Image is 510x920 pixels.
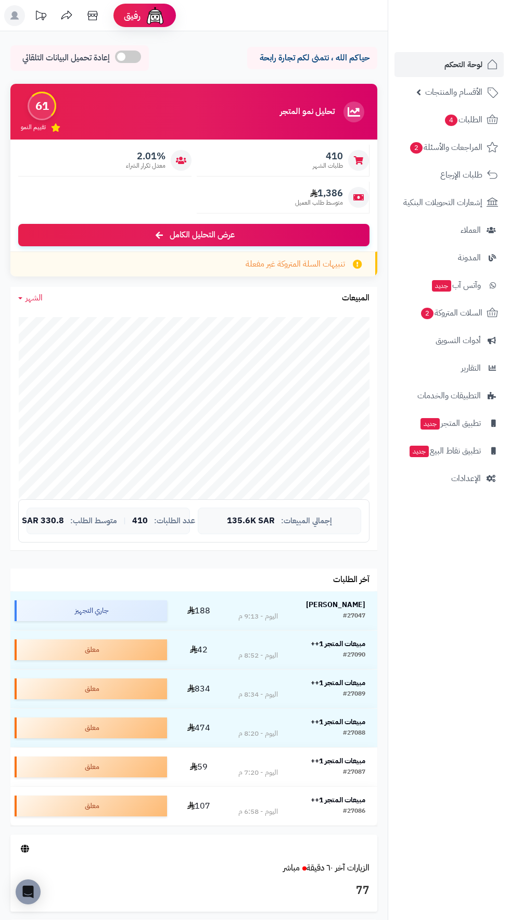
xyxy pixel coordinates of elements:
[280,107,335,117] h3: تحليل نمو المتجر
[283,862,369,874] a: الزيارات آخر ٦٠ دقيقةمباشر
[18,224,369,246] a: عرض التحليل الكامل
[311,716,365,727] strong: مبيعات المتجر 1++
[126,161,165,170] span: معدل تكرار الشراء
[313,161,343,170] span: طلبات الشهر
[132,516,148,526] span: 410
[306,599,365,610] strong: [PERSON_NAME]
[21,123,46,132] span: تقييم النمو
[425,85,482,99] span: الأقسام والمنتجات
[343,767,365,778] div: #27087
[15,678,167,699] div: معلق
[417,388,481,403] span: التطبيقات والخدمات
[295,187,343,199] span: 1,386
[25,292,43,304] span: الشهر
[124,9,141,22] span: رفيق
[394,328,504,353] a: أدوات التسويق
[440,168,482,182] span: طلبات الإرجاع
[15,639,167,660] div: معلق
[311,638,365,649] strong: مبيعات المتجر 1++
[154,516,195,525] span: عدد الطلبات:
[238,767,278,778] div: اليوم - 7:20 م
[171,591,226,630] td: 188
[15,757,167,777] div: معلق
[420,306,482,320] span: السلات المتروكة
[170,229,235,241] span: عرض التحليل الكامل
[343,611,365,622] div: #27047
[420,307,434,320] span: 2
[123,517,126,525] span: |
[432,280,451,292] span: جديد
[333,575,369,585] h3: آخر الطلبات
[394,162,504,187] a: طلبات الإرجاع
[394,273,504,298] a: وآتس آبجديد
[342,294,369,303] h3: المبيعات
[283,862,300,874] small: مباشر
[394,218,504,243] a: العملاء
[311,755,365,766] strong: مبيعات المتجر 1++
[410,446,429,457] span: جديد
[22,52,110,64] span: إعادة تحميل البيانات التلقائي
[394,107,504,132] a: الطلبات4
[343,806,365,817] div: #27086
[394,52,504,77] a: لوحة التحكم
[409,444,481,458] span: تطبيق نقاط البيع
[311,795,365,805] strong: مبيعات المتجر 1++
[461,223,481,237] span: العملاء
[15,796,167,816] div: معلق
[313,150,343,162] span: 410
[394,356,504,381] a: التقارير
[431,278,481,293] span: وآتس آب
[145,5,165,26] img: ai-face.png
[394,300,504,325] a: السلات المتروكة2
[126,150,165,162] span: 2.01%
[15,600,167,621] div: جاري التجهيز
[451,471,481,486] span: الإعدادات
[436,333,481,348] span: أدوات التسويق
[394,135,504,160] a: المراجعات والأسئلة2
[394,438,504,463] a: تطبيق نقاط البيعجديد
[410,142,423,154] span: 2
[419,416,481,431] span: تطبيق المتجر
[461,361,481,375] span: التقارير
[458,250,481,265] span: المدونة
[409,140,482,155] span: المراجعات والأسئلة
[439,15,500,37] img: logo-2.png
[171,748,226,786] td: 59
[238,611,278,622] div: اليوم - 9:13 م
[295,198,343,207] span: متوسط طلب العميل
[343,650,365,661] div: #27090
[238,806,278,817] div: اليوم - 6:58 م
[18,292,43,304] a: الشهر
[394,190,504,215] a: إشعارات التحويلات البنكية
[403,195,482,210] span: إشعارات التحويلات البنكية
[171,787,226,825] td: 107
[171,670,226,708] td: 834
[227,516,275,526] span: 135.6K SAR
[311,677,365,688] strong: مبيعات المتجر 1++
[28,5,54,29] a: تحديثات المنصة
[238,650,278,661] div: اليوم - 8:52 م
[394,411,504,436] a: تطبيق المتجرجديد
[238,689,278,700] div: اليوم - 8:34 م
[255,52,369,64] p: حياكم الله ، نتمنى لكم تجارة رابحة
[444,114,458,127] span: 4
[444,112,482,127] span: الطلبات
[171,631,226,669] td: 42
[343,728,365,739] div: #27088
[70,516,117,525] span: متوسط الطلب:
[444,57,482,72] span: لوحة التحكم
[16,879,41,904] div: Open Intercom Messenger
[246,258,345,270] span: تنبيهات السلة المتروكة غير مفعلة
[394,383,504,408] a: التطبيقات والخدمات
[394,466,504,491] a: الإعدادات
[420,418,440,430] span: جديد
[281,516,332,525] span: إجمالي المبيعات:
[18,882,369,900] h3: 77
[22,516,64,526] span: 330.8 SAR
[394,245,504,270] a: المدونة
[238,728,278,739] div: اليوم - 8:20 م
[171,709,226,747] td: 474
[343,689,365,700] div: #27089
[15,717,167,738] div: معلق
